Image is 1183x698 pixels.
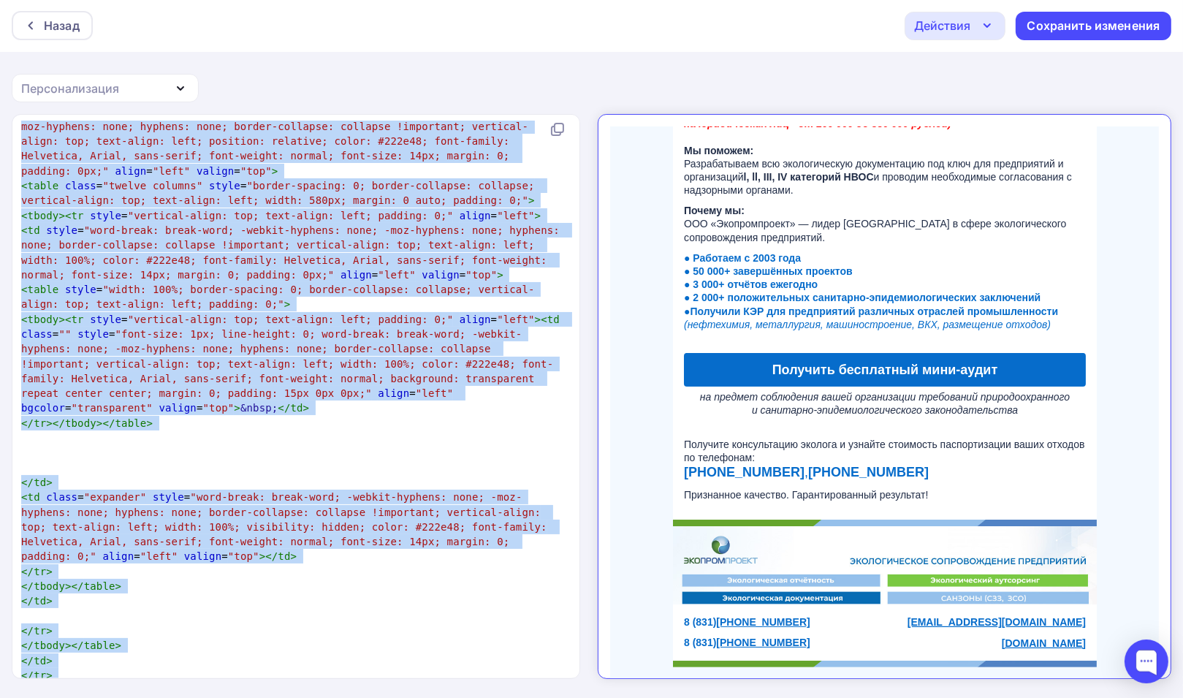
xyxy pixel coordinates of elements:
strong: Почему мы: [74,78,134,90]
span: Получите консультацию эколога и узнайте стоимость паспортизации ваших отходов по телефонам: [74,312,474,337]
span: = = = = [21,106,560,177]
span: > [497,269,503,281]
span: >< [58,210,71,221]
span: </ [21,566,34,577]
span: </ [21,655,34,667]
span: "top" [228,550,259,562]
span: style [65,284,96,295]
span: "twelve columns" [102,180,202,191]
span: "vertical-align: top; text-align: left; padding: 0;" [128,210,454,221]
strong: Получили КЭР для предприятий различных отраслей промышленности [80,179,448,191]
strong: [PHONE_NUMBER] [198,338,319,353]
span: ООО «Экопромпроект» — лидер [GEOGRAPHIC_DATA] в сфере экологического сопровождения предприятий. [74,78,456,116]
span: > [535,210,541,221]
span: "left" [378,269,415,281]
div: Персонализация [21,80,119,97]
strong: Мы поможем: [74,18,143,30]
strong: ● 3 000+ отчётов ежегодно [74,152,208,164]
div: Сохранить изменения [1027,18,1160,34]
img: footer-s-logo.jpg [63,393,487,478]
span: </ [21,580,34,592]
span: </ [21,640,34,651]
span: "transparent" [72,402,153,414]
span: class [65,180,96,191]
span: Разрабатываем всю экологическую документацию под ключ для предприятий и организаций и проводим не... [74,18,462,70]
span: tbody [34,580,65,592]
span: tr [34,669,46,681]
span: tbody [28,314,59,325]
span: &nbsp; [240,402,278,414]
span: tr [34,417,46,429]
span: "" [58,328,71,340]
span: = = = = [21,491,553,562]
span: > [115,580,122,592]
span: class [21,328,53,340]
span: >< [58,314,71,325]
span: style [209,180,240,191]
span: , [74,338,319,353]
span: > [115,640,122,651]
span: "left" [497,210,534,221]
span: > [46,566,53,577]
span: "left" [497,314,534,325]
span: bgcolor [21,402,65,414]
span: "vertical-align: top; text-align: left; padding: 0;" [128,314,454,325]
span: table [115,417,147,429]
span: "left" [416,387,453,399]
a: Получить бесплатный мини-аудит [74,227,476,260]
span: "word-break: break-word; -webkit-hyphens: none; -moz-hyphens: none; hyphens: none; border-collaps... [21,491,553,562]
span: td [34,655,46,667]
span: ></ [46,417,65,429]
span: "top" [203,402,235,414]
span: style [90,210,121,221]
span: "left" [153,165,190,177]
span: = = [21,180,541,206]
span: ></ [65,580,84,592]
span: style [90,314,121,325]
span: "word-break: break-word; -webkit-hyphens: none; -moz-hyphens: none; hyphens: none; border-collaps... [21,106,560,177]
strong: l, ll, III, IV категорий НВОС [134,45,264,56]
span: Признанное качество. Гарантированный результат! [74,363,318,374]
a: [PHONE_NUMBER] [74,338,194,353]
span: valign [159,402,197,414]
span: td [291,402,303,414]
span: align [341,269,372,281]
span: table [28,180,59,191]
span: >< [535,314,547,325]
span: </ [21,477,34,488]
span: align [460,314,491,325]
span: = = = = = = = [21,314,566,414]
span: tbody [34,640,65,651]
span: > [146,417,153,429]
span: </ [21,669,34,681]
span: align [460,210,491,221]
button: Персонализация [12,74,199,102]
span: tr [72,314,84,325]
span: table [28,284,59,295]
span: > [284,298,291,310]
span: > [528,194,535,206]
span: "left" [140,550,178,562]
span: td [34,595,46,607]
span: "border-spacing: 0; border-collapse: collapse; vertical-align: top; text-align: left; width: 580p... [21,180,541,206]
span: < [21,314,28,325]
span: class [46,491,77,503]
span: table [84,640,115,651]
span: ></ [65,640,84,651]
span: > [272,165,278,177]
span: "expander" [84,491,147,503]
span: </ [278,402,290,414]
span: > [291,550,297,562]
span: </ [21,595,34,607]
span: style [77,328,109,340]
a: [PHONE_NUMBER] [106,510,199,522]
span: "width: 100%; border-spacing: 0; border-collapse: collapse; vertical-align: top; text-align: left... [21,284,535,310]
span: = [21,284,535,310]
div: Действия [914,17,970,34]
a: [PHONE_NUMBER] [106,490,199,501]
span: ● [74,165,448,203]
strong: ● 2 000+ положительных санитарно-эпидемиологических заключений [74,165,430,177]
span: = = = [21,224,566,281]
span: = = [21,210,541,221]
